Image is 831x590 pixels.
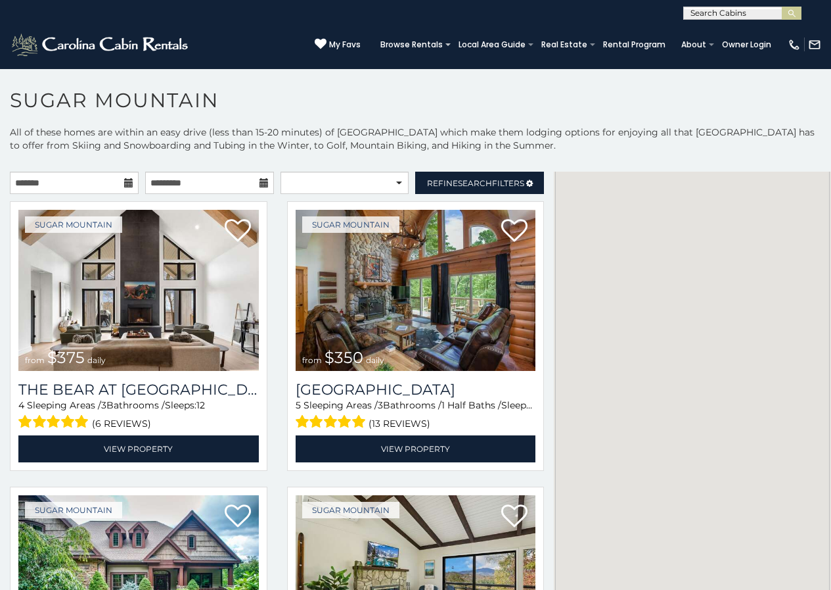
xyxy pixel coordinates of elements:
[225,503,251,531] a: Add to favorites
[101,399,106,411] span: 3
[18,381,259,399] a: The Bear At [GEOGRAPHIC_DATA]
[378,399,383,411] span: 3
[296,399,301,411] span: 5
[374,36,449,54] a: Browse Rentals
[18,435,259,462] a: View Property
[415,172,544,194] a: RefineSearchFilters
[675,36,713,54] a: About
[452,36,532,54] a: Local Area Guide
[296,210,536,371] a: Grouse Moor Lodge from $350 daily
[427,178,524,188] span: Refine Filters
[92,415,151,432] span: (6 reviews)
[296,381,536,399] h3: Grouse Moor Lodge
[18,399,24,411] span: 4
[296,381,536,399] a: [GEOGRAPHIC_DATA]
[302,216,399,233] a: Sugar Mountain
[25,355,45,365] span: from
[296,435,536,462] a: View Property
[325,348,363,367] span: $350
[25,502,122,518] a: Sugar Mountain
[296,399,536,432] div: Sleeping Areas / Bathrooms / Sleeps:
[18,381,259,399] h3: The Bear At Sugar Mountain
[225,218,251,245] a: Add to favorites
[25,216,122,233] a: Sugar Mountain
[366,355,384,365] span: daily
[47,348,85,367] span: $375
[302,355,322,365] span: from
[808,38,821,51] img: mail-regular-white.png
[715,36,778,54] a: Owner Login
[10,32,192,58] img: White-1-2.png
[458,178,492,188] span: Search
[369,415,430,432] span: (13 reviews)
[302,502,399,518] a: Sugar Mountain
[18,210,259,371] img: The Bear At Sugar Mountain
[87,355,106,365] span: daily
[441,399,501,411] span: 1 Half Baths /
[315,38,361,51] a: My Favs
[596,36,672,54] a: Rental Program
[501,503,528,531] a: Add to favorites
[18,210,259,371] a: The Bear At Sugar Mountain from $375 daily
[329,39,361,51] span: My Favs
[501,218,528,245] a: Add to favorites
[296,210,536,371] img: Grouse Moor Lodge
[196,399,205,411] span: 12
[535,36,594,54] a: Real Estate
[533,399,541,411] span: 12
[18,399,259,432] div: Sleeping Areas / Bathrooms / Sleeps:
[788,38,801,51] img: phone-regular-white.png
